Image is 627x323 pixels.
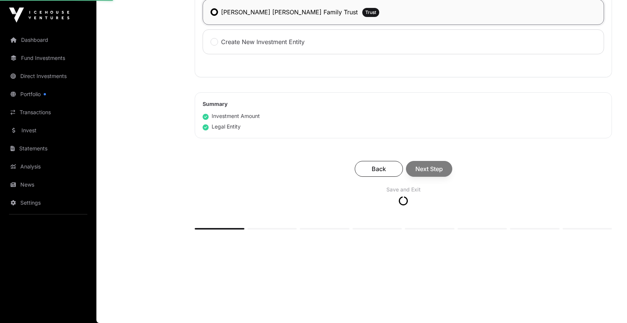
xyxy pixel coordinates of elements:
a: News [6,176,90,193]
a: Dashboard [6,32,90,48]
h2: Summary [203,100,604,108]
a: Invest [6,122,90,139]
img: Icehouse Ventures Logo [9,8,69,23]
span: Trust [365,9,376,15]
a: Analysis [6,158,90,175]
label: [PERSON_NAME] [PERSON_NAME] Family Trust [221,8,358,17]
a: Fund Investments [6,50,90,66]
iframe: Chat Widget [589,287,627,323]
div: Legal Entity [203,123,241,130]
span: Back [364,164,394,173]
a: Portfolio [6,86,90,103]
a: Statements [6,140,90,157]
a: Direct Investments [6,68,90,84]
button: Back [355,161,403,177]
a: Transactions [6,104,90,121]
label: Create New Investment Entity [221,37,305,46]
div: Investment Amount [203,112,260,120]
a: Settings [6,194,90,211]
